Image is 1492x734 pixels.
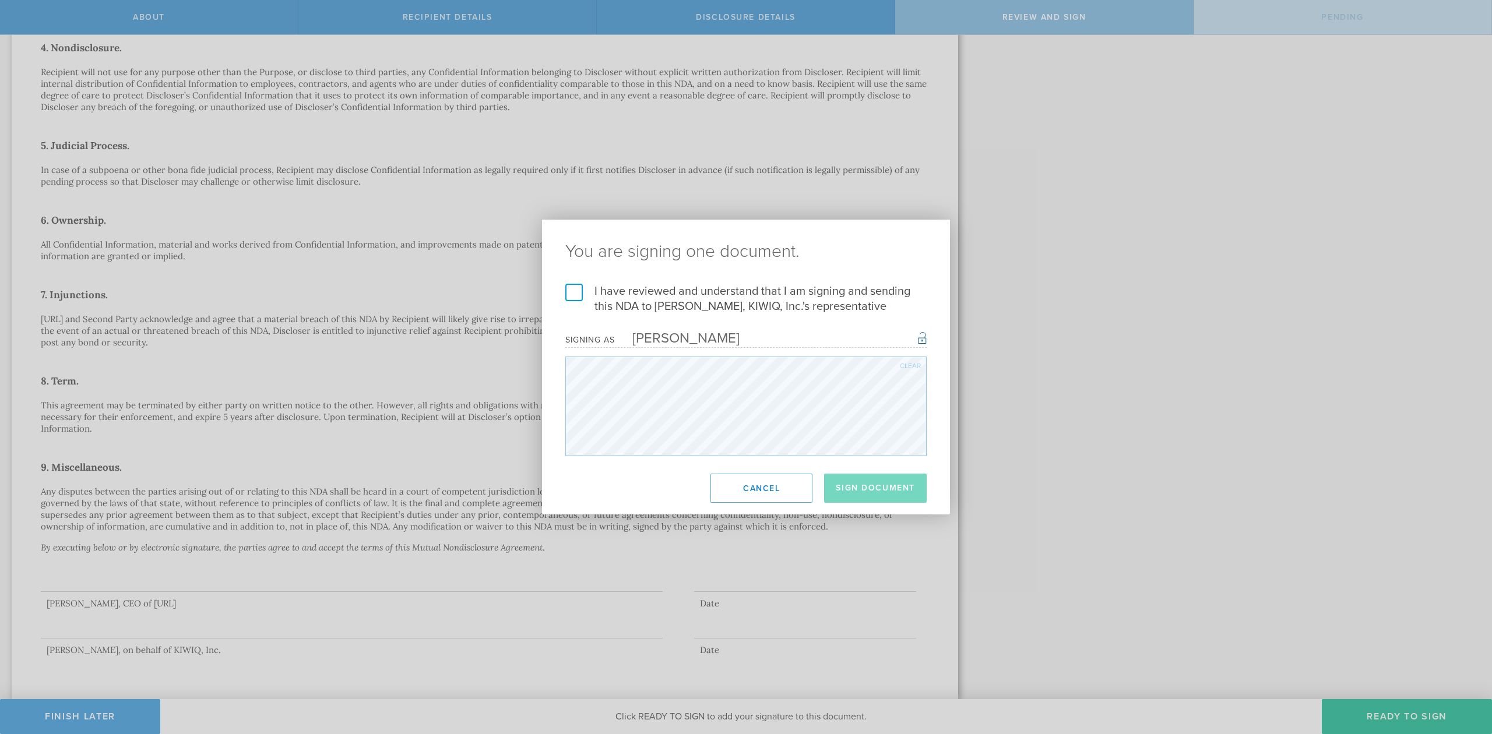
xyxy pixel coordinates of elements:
label: I have reviewed and understand that I am signing and sending this NDA to [PERSON_NAME], KIWIQ, In... [565,284,927,314]
div: Signing as [565,335,615,345]
button: Sign Document [824,474,927,503]
ng-pluralize: You are signing one document. [565,243,927,260]
button: Cancel [710,474,812,503]
div: [PERSON_NAME] [615,330,740,347]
